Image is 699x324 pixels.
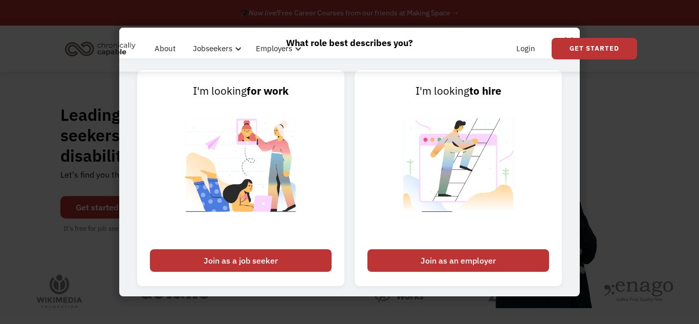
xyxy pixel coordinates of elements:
a: home [62,37,143,60]
a: I'm lookingfor workJoin as a job seeker [137,70,344,286]
div: Jobseekers [187,32,245,65]
div: Join as an employer [367,249,549,272]
a: I'm lookingto hireJoin as an employer [355,70,562,286]
div: Employers [256,42,292,55]
a: Get Started [552,38,637,59]
a: Login [510,32,541,65]
div: Jobseekers [193,42,232,55]
a: About [148,32,182,65]
img: Chronically Capable logo [62,37,139,60]
div: I'm looking [150,83,332,99]
img: Chronically Capable Personalized Job Matching [177,99,304,244]
div: I'm looking [367,83,549,99]
strong: to hire [469,84,501,98]
div: Join as a job seeker [150,249,332,272]
div: Employers [250,32,304,65]
strong: for work [247,84,289,98]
